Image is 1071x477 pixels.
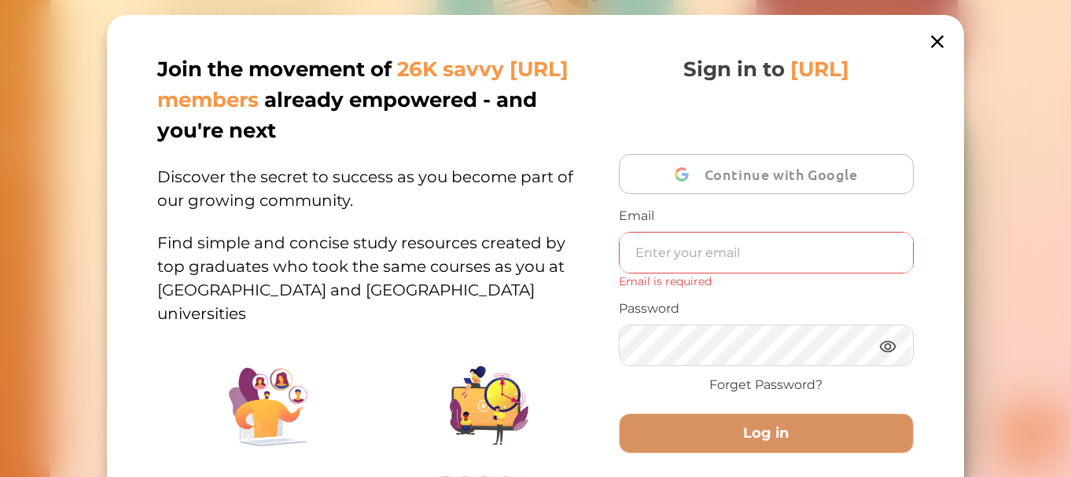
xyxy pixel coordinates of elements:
[683,54,849,85] p: Sign in to
[878,336,897,356] img: eye.3286bcf0.webp
[790,57,849,82] span: [URL]
[619,154,914,194] button: Continue with Google
[157,54,597,146] p: Join the movement of already empowered - and you're next
[619,299,914,318] p: Password
[157,212,600,325] p: Find simple and concise study resources created by top graduates who took the same courses as you...
[620,233,913,273] input: Enter your email
[229,368,307,446] img: Illustration.25158f3c.png
[450,366,528,445] img: Group%201403.ccdcecb8.png
[619,207,914,226] p: Email
[348,1,361,13] i: 1
[709,376,823,394] a: Forget Password?
[157,146,600,212] p: Discover the secret to success as you become part of our growing community.
[619,413,914,453] button: Log in
[619,273,914,290] div: Email is required
[705,156,866,193] span: Continue with Google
